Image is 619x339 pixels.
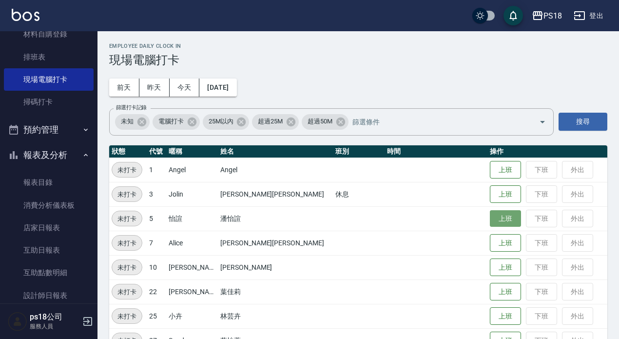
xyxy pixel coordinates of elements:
th: 暱稱 [166,145,218,158]
td: 休息 [333,182,385,206]
td: [PERSON_NAME][PERSON_NAME] [218,231,333,255]
h5: ps18公司 [30,312,79,322]
p: 服務人員 [30,322,79,331]
button: 上班 [490,307,521,325]
th: 代號 [147,145,166,158]
span: 未打卡 [112,214,142,224]
td: [PERSON_NAME] [166,279,218,304]
td: 1 [147,158,166,182]
div: 電腦打卡 [153,114,200,130]
button: 上班 [490,161,521,179]
a: 互助點數明細 [4,261,94,284]
button: 上班 [490,210,521,227]
h3: 現場電腦打卡 [109,53,607,67]
button: PS18 [528,6,566,26]
td: 潘怡諠 [218,206,333,231]
a: 報表目錄 [4,171,94,194]
td: [PERSON_NAME] [218,255,333,279]
button: [DATE] [199,79,236,97]
th: 狀態 [109,145,147,158]
span: 25M以內 [203,117,239,126]
img: Person [8,312,27,331]
td: 10 [147,255,166,279]
th: 操作 [487,145,607,158]
td: 怡諠 [166,206,218,231]
td: Alice [166,231,218,255]
td: 林芸卉 [218,304,333,328]
div: PS18 [543,10,562,22]
span: 超過50M [302,117,338,126]
span: 未知 [115,117,139,126]
button: 上班 [490,234,521,252]
h2: Employee Daily Clock In [109,43,607,49]
td: 3 [147,182,166,206]
td: [PERSON_NAME] [166,255,218,279]
div: 超過50M [302,114,348,130]
button: 上班 [490,259,521,277]
td: 5 [147,206,166,231]
span: 未打卡 [112,262,142,273]
a: 現場電腦打卡 [4,68,94,91]
label: 篩選打卡記錄 [116,104,147,111]
th: 時間 [385,145,488,158]
span: 未打卡 [112,165,142,175]
button: 上班 [490,283,521,301]
td: Jolin [166,182,218,206]
td: Angel [218,158,333,182]
td: 25 [147,304,166,328]
button: Open [535,114,550,130]
td: Angel [166,158,218,182]
a: 掃碼打卡 [4,91,94,113]
a: 店家日報表 [4,217,94,239]
a: 設計師日報表 [4,284,94,307]
span: 未打卡 [112,189,142,199]
td: 葉佳莉 [218,279,333,304]
a: 互助日報表 [4,239,94,261]
span: 未打卡 [112,311,142,321]
td: 22 [147,279,166,304]
input: 篩選條件 [350,113,522,130]
button: 今天 [170,79,200,97]
a: 消費分析儀表板 [4,194,94,217]
button: 搜尋 [559,113,607,131]
div: 25M以內 [203,114,250,130]
button: 前天 [109,79,139,97]
button: 上班 [490,185,521,203]
span: 未打卡 [112,287,142,297]
a: 材料自購登錄 [4,23,94,45]
a: 排班表 [4,46,94,68]
td: 7 [147,231,166,255]
span: 超過25M [252,117,289,126]
th: 姓名 [218,145,333,158]
span: 電腦打卡 [153,117,190,126]
button: save [503,6,523,25]
img: Logo [12,9,39,21]
button: 預約管理 [4,117,94,142]
td: 小卉 [166,304,218,328]
th: 班別 [333,145,385,158]
span: 未打卡 [112,238,142,248]
button: 昨天 [139,79,170,97]
div: 超過25M [252,114,299,130]
td: [PERSON_NAME][PERSON_NAME] [218,182,333,206]
button: 報表及分析 [4,142,94,168]
div: 未知 [115,114,150,130]
button: 登出 [570,7,607,25]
